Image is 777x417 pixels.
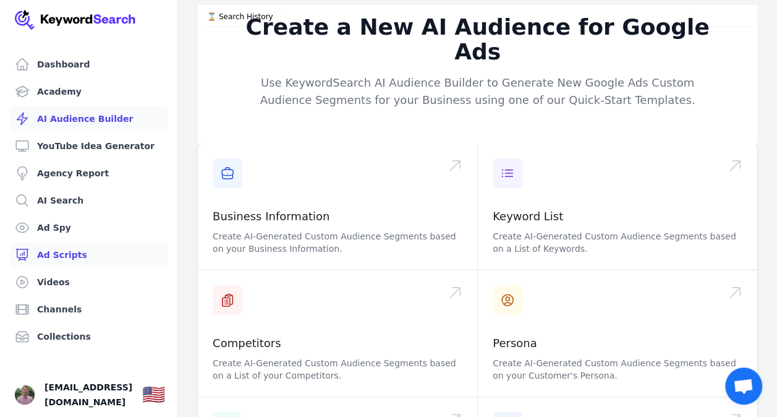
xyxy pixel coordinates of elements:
img: Your Company [15,10,136,30]
button: Open user button [15,385,35,405]
img: Brian Sherwin [15,385,35,405]
div: 🇺🇸 [142,384,165,406]
a: Business Information [213,210,329,223]
a: Ad Scripts [10,243,168,267]
button: 🇺🇸 [142,382,165,407]
a: AI Audience Builder [10,106,168,131]
div: Open chat [725,368,762,405]
a: YouTube Idea Generator [10,134,168,158]
a: Persona [493,337,537,350]
p: Use KeywordSearch AI Audience Builder to Generate New Google Ads Custom Audience Segments for you... [240,74,715,109]
button: Video Tutorial [690,7,755,26]
button: ⌛️ Search History [200,7,280,26]
a: Agency Report [10,161,168,186]
h2: Create a New AI Audience for Google Ads [240,15,715,64]
a: Collections [10,324,168,349]
a: Videos [10,270,168,294]
span: [EMAIL_ADDRESS][DOMAIN_NAME] [45,380,132,410]
a: AI Search [10,188,168,213]
a: Ad Spy [10,215,168,240]
a: Competitors [213,337,281,350]
a: Channels [10,297,168,322]
a: Dashboard [10,52,168,77]
a: Keyword List [493,210,563,223]
a: Academy [10,79,168,104]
